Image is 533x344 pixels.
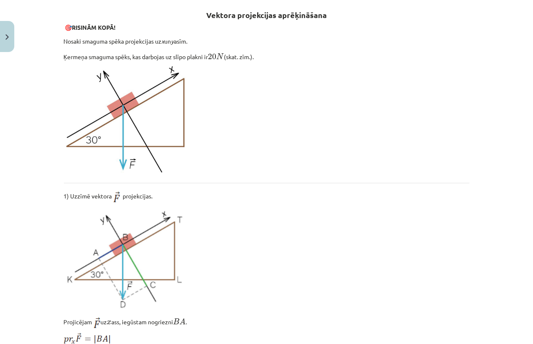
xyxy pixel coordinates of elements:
[64,316,470,328] p: Projicējam ﻿ uz ass, iegūstam nogriezni .
[64,37,470,46] p: Nosaki smaguma spēka projekcijas uz un asīm.
[162,37,165,45] i: x
[72,23,116,31] b: RISINĀM KOPĀ!
[171,37,174,45] i: y
[64,192,470,202] p: 1) Uzzīmē vektora ﻿ ﻿ projekcijas.
[180,318,186,324] span: A
[107,321,112,325] span: x
[64,23,470,32] p: 🎯
[64,51,470,61] p: Ķermeņa smaguma spēks, kas darbojas uz slīpo plakni ir (skat. zīm.).
[5,34,9,40] img: icon-close-lesson-0947bae3869378f0d4975bcd49f059093ad1ed9edebbc8119c70593378902aed.svg
[206,10,327,20] b: Vektora projekcijas aprēķināšana
[217,53,224,59] span: N
[208,54,217,60] span: 20
[173,318,180,324] span: B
